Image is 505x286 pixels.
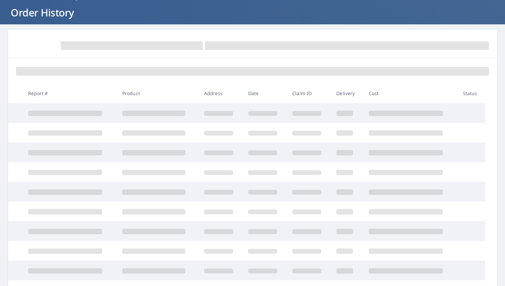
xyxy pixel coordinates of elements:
[287,83,331,103] th: Claim ID
[199,83,243,103] th: Address
[458,83,485,103] th: Status
[363,83,458,103] th: Cost
[117,83,199,103] th: Product
[331,83,363,103] th: Delivery
[243,83,287,103] th: Date
[8,6,497,19] h1: Order History
[23,83,117,103] th: Report #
